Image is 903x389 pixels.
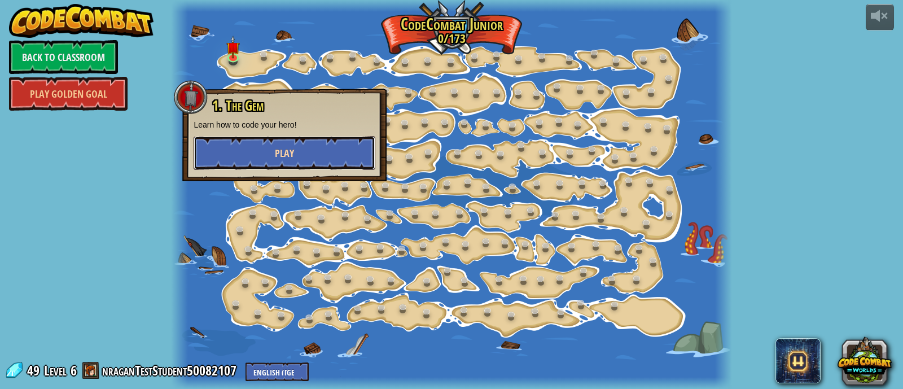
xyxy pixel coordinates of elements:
[194,119,375,130] p: Learn how to code your hero!
[275,146,294,160] span: Play
[212,96,264,115] span: 1. The Gem
[102,361,240,379] a: nraganTestStudent50082107
[9,40,118,74] a: Back to Classroom
[866,4,894,30] button: Adjust volume
[71,361,77,379] span: 6
[44,361,67,380] span: Level
[27,361,43,379] span: 49
[9,4,154,38] img: CodeCombat - Learn how to code by playing a game
[9,77,128,111] a: Play Golden Goal
[226,36,240,59] img: level-banner-unstarted.png
[194,136,375,170] button: Play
